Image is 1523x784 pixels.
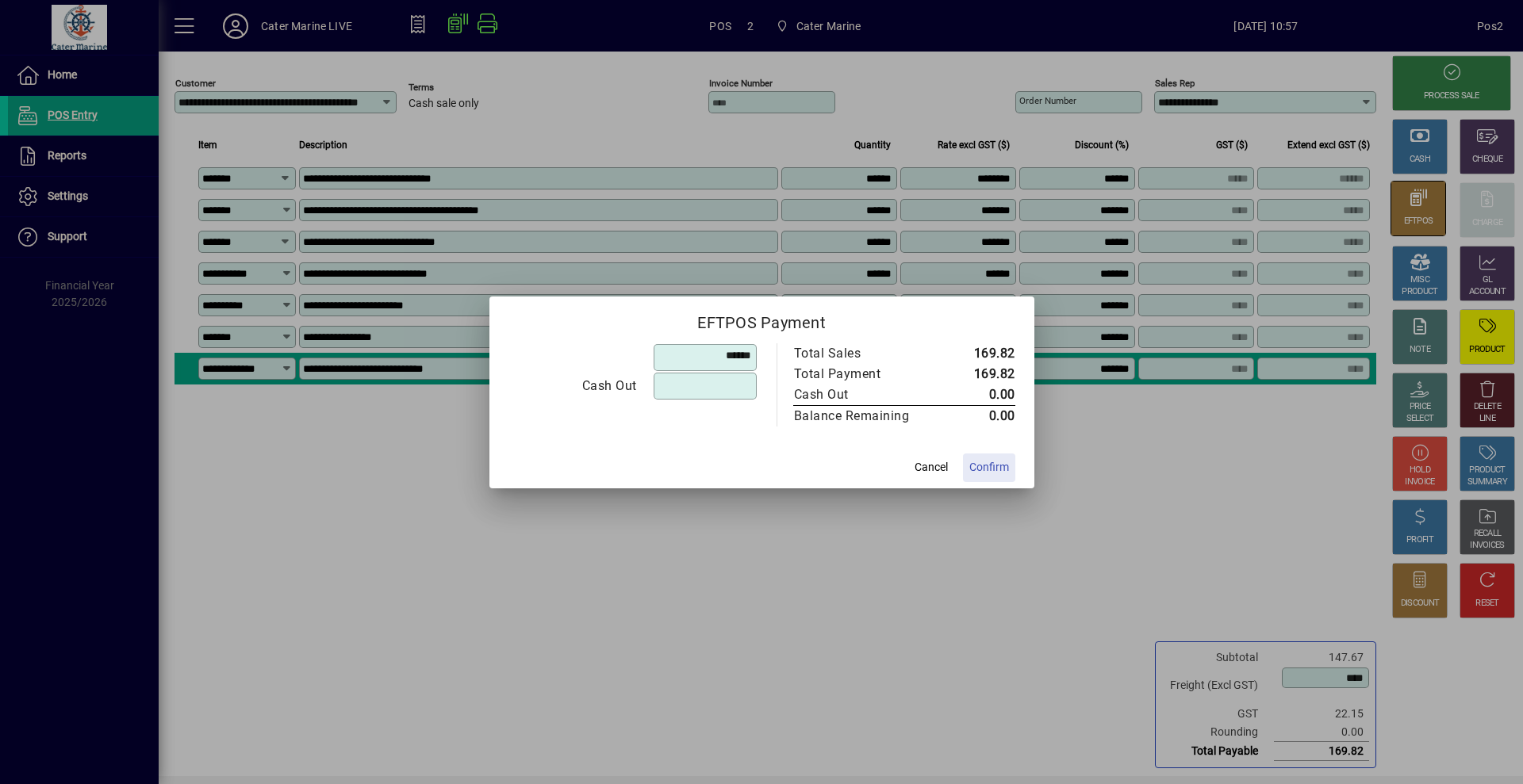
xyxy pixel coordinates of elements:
td: Total Sales [793,343,943,364]
h2: EFTPOS Payment [489,296,1034,342]
td: 169.82 [943,343,1015,364]
td: 169.82 [943,364,1015,384]
button: Cancel [906,453,957,482]
span: Cancel [915,459,948,476]
div: Cash Out [794,385,927,404]
td: 0.00 [943,384,1015,406]
div: Cash Out [509,377,637,396]
span: Confirm [969,459,1009,476]
div: Balance Remaining [794,407,927,426]
td: 0.00 [943,405,1015,426]
button: Confirm [963,453,1015,482]
td: Total Payment [793,364,943,384]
